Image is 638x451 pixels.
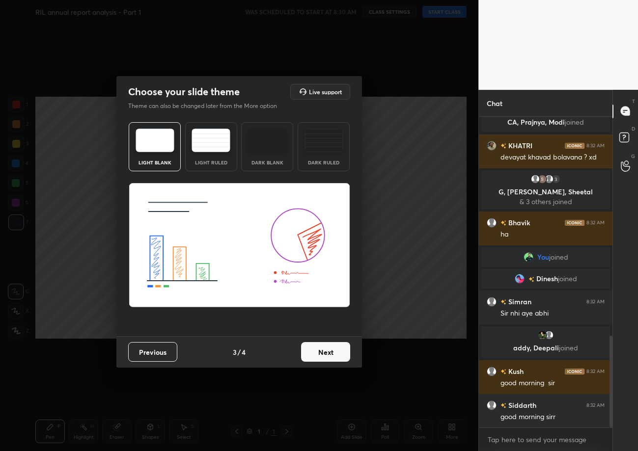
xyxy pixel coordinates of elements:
p: addy, Deepali [487,344,604,352]
div: 8:32 AM [586,402,605,408]
img: c28b9cb7520241f9a6fedd34cd65a73a.jpg [537,330,547,340]
span: You [537,253,549,261]
div: Dark Blank [248,160,287,165]
p: Chat [479,90,510,116]
p: Theme can also be changed later from the More option [128,102,287,110]
img: no-rating-badge.077c3623.svg [528,276,534,282]
h4: 4 [242,347,246,357]
p: CA, Prajnya, Modi [487,118,604,126]
div: ha [500,230,605,239]
div: devayat khavad bolavana ? xd [500,153,605,162]
img: lightThemeBanner.fbc32fad.svg [129,183,350,308]
img: darkTheme.f0cc69e5.svg [248,129,287,152]
p: G, [PERSON_NAME], Sheetal [487,188,604,196]
img: iconic-dark.1390631f.png [565,368,584,374]
h6: KHATRI [506,140,532,151]
div: Dark Ruled [304,160,343,165]
img: c74ffa727e8347289d19d896a19169a3.jpg [487,140,497,150]
div: good morning sirr [500,412,605,422]
div: grid [479,117,612,428]
p: D [632,125,635,133]
img: no-rating-badge.077c3623.svg [500,369,506,374]
img: iconic-dark.1390631f.png [565,142,584,148]
h4: / [238,347,241,357]
h6: Simran [506,296,531,307]
h6: Bhavik [506,217,530,228]
div: 8:32 AM [586,142,605,148]
img: default.png [487,366,497,376]
img: 34c2f5a4dc334ab99cba7f7ce517d6b6.jpg [524,252,533,262]
img: 3 [515,274,525,284]
img: no-rating-badge.077c3623.svg [500,143,506,149]
p: & 3 others joined [487,198,604,206]
img: lightTheme.e5ed3b09.svg [136,129,174,152]
div: 3 [551,174,561,184]
img: default.png [487,296,497,306]
div: good morning sir [500,378,605,388]
img: default.png [530,174,540,184]
img: 3 [537,174,547,184]
h2: Choose your slide theme [128,85,240,98]
img: default.png [487,400,497,410]
img: iconic-dark.1390631f.png [565,219,584,225]
img: lightRuledTheme.5fabf969.svg [192,129,230,152]
img: default.png [544,174,554,184]
img: no-rating-badge.077c3623.svg [500,403,506,408]
h4: 3 [233,347,237,357]
span: joined [565,117,584,127]
p: G [631,153,635,160]
img: default.png [487,217,497,227]
div: 8:32 AM [586,219,605,225]
img: no-rating-badge.077c3623.svg [500,220,506,226]
img: default.png [544,330,554,340]
h5: Live support [309,89,342,95]
div: 8:32 AM [586,368,605,374]
div: Light Blank [135,160,174,165]
h6: Kush [506,366,524,376]
div: 8:32 AM [586,298,605,304]
div: Sir nhi aye abhi [500,309,605,318]
span: joined [559,343,578,352]
h6: Siddarth [506,400,536,410]
div: Light Ruled [192,160,231,165]
button: Previous [128,342,177,362]
span: Dinesh [536,275,558,283]
img: darkRuledTheme.de295e13.svg [305,129,343,152]
p: T [632,98,635,105]
button: Next [301,342,350,362]
img: no-rating-badge.077c3623.svg [500,299,506,305]
span: joined [549,253,568,261]
span: joined [558,275,577,283]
